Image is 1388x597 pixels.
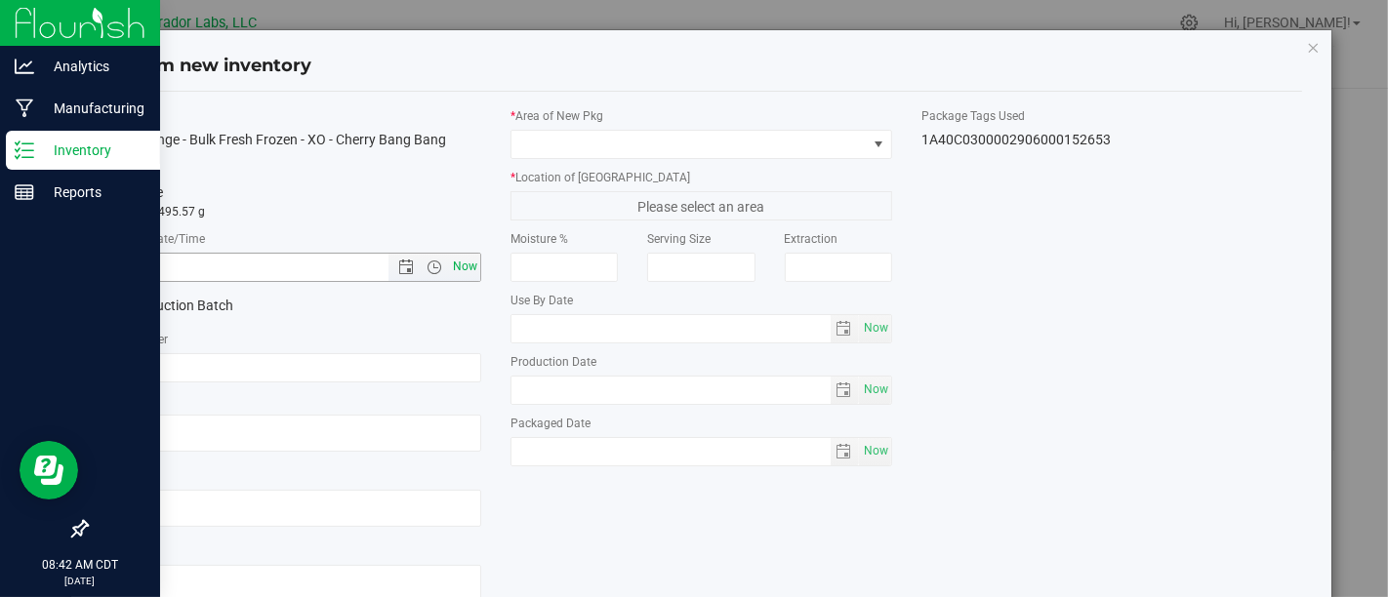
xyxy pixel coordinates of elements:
[101,160,481,178] label: Total Qty
[20,441,78,499] iframe: Resource center
[859,315,891,342] span: select
[101,296,276,316] label: Production Batch
[449,253,482,281] span: Set Current date
[34,55,151,78] p: Analytics
[510,353,891,371] label: Production Date
[647,230,755,248] label: Serving Size
[831,377,859,404] span: select
[859,377,891,404] span: select
[921,130,1302,150] div: 1A40C0300002906000152653
[510,415,891,432] label: Packaged Date
[101,130,481,150] div: HeadChange - Bulk Fresh Frozen - XO - Cherry Bang Bang
[831,438,859,465] span: select
[101,107,481,125] label: Item Name
[859,438,891,465] span: select
[15,140,34,160] inline-svg: Inventory
[9,556,151,574] p: 08:42 AM CDT
[510,191,891,220] span: Please select an area
[859,376,892,404] span: Set Current date
[101,331,481,348] label: Lot Number
[101,54,311,79] h4: Confirm new inventory
[101,542,481,560] label: Ref Field 3
[785,230,892,248] label: Extraction
[34,97,151,120] p: Manufacturing
[15,57,34,76] inline-svg: Analytics
[34,180,151,204] p: Reports
[9,574,151,588] p: [DATE]
[418,259,451,275] span: Open the time view
[101,467,481,485] label: Ref Field 2
[510,230,618,248] label: Moisture %
[15,99,34,118] inline-svg: Manufacturing
[389,259,423,275] span: Open the date view
[34,139,151,162] p: Inventory
[101,230,481,248] label: Created Date/Time
[859,437,892,465] span: Set Current date
[831,315,859,342] span: select
[859,314,892,342] span: Set Current date
[510,169,891,186] label: Location of [GEOGRAPHIC_DATA]
[510,292,891,309] label: Use By Date
[510,107,891,125] label: Area of New Pkg
[15,182,34,202] inline-svg: Reports
[101,203,481,220] p: totaling 15495.57 g
[101,392,481,410] label: Ref Field 1
[921,107,1302,125] label: Package Tags Used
